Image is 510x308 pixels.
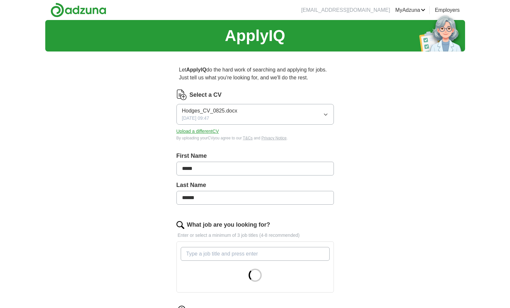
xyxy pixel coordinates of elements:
[176,135,334,141] div: By uploading your CV you agree to our and .
[395,6,425,14] a: MyAdzuna
[186,67,206,72] strong: ApplyIQ
[176,221,184,229] img: search.png
[182,115,209,122] span: [DATE] 09:47
[435,6,460,14] a: Employers
[301,6,390,14] li: [EMAIL_ADDRESS][DOMAIN_NAME]
[243,136,253,140] a: T&Cs
[182,107,237,115] span: Hodges_CV_0825.docx
[261,136,287,140] a: Privacy Notice
[176,232,334,239] p: Enter or select a minimum of 3 job titles (4-8 recommended)
[176,90,187,100] img: CV Icon
[190,91,222,99] label: Select a CV
[187,220,270,229] label: What job are you looking for?
[176,128,219,135] button: Upload a differentCV
[51,3,106,17] img: Adzuna logo
[181,247,330,261] input: Type a job title and press enter
[176,181,334,190] label: Last Name
[176,152,334,160] label: First Name
[176,63,334,84] p: Let do the hard work of searching and applying for jobs. Just tell us what you're looking for, an...
[176,104,334,125] button: Hodges_CV_0825.docx[DATE] 09:47
[225,24,285,48] h1: ApplyIQ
